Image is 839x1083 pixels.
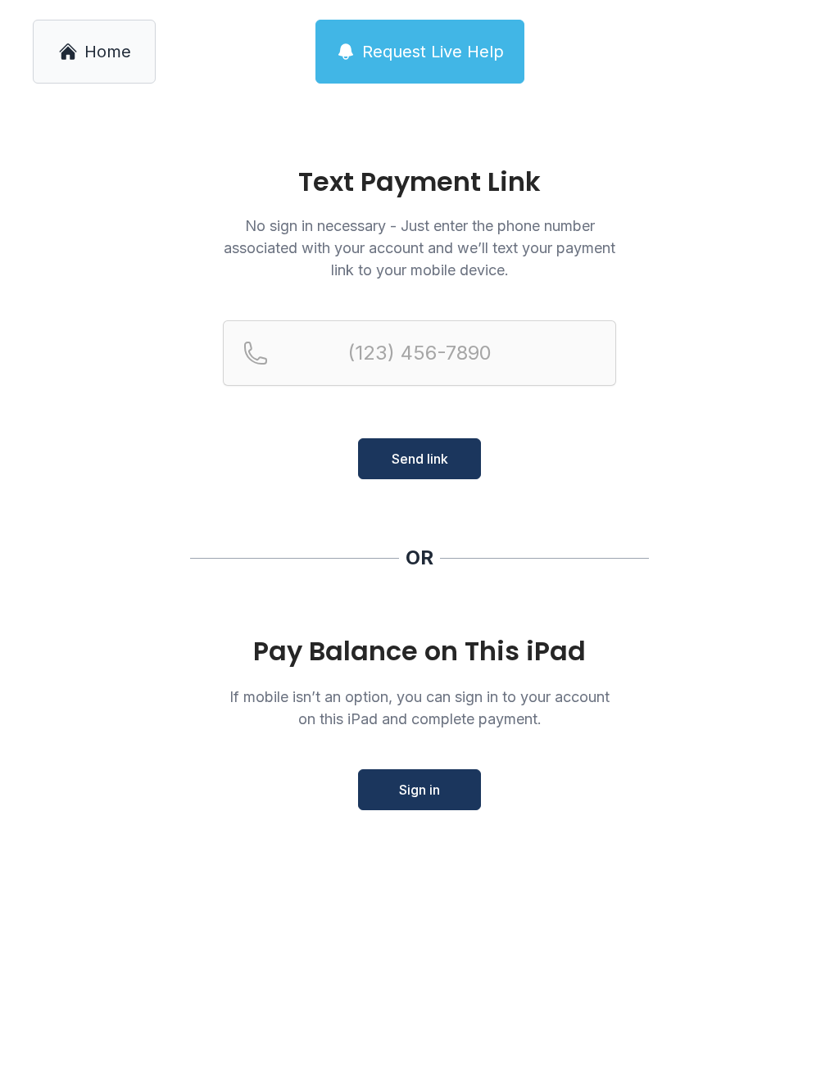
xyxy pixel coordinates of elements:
span: Request Live Help [362,40,504,63]
input: Reservation phone number [223,320,616,386]
span: Home [84,40,131,63]
div: Pay Balance on This iPad [223,637,616,666]
div: OR [406,545,433,571]
span: Send link [392,449,448,469]
span: Sign in [399,780,440,800]
p: No sign in necessary - Just enter the phone number associated with your account and we’ll text yo... [223,215,616,281]
h1: Text Payment Link [223,169,616,195]
p: If mobile isn’t an option, you can sign in to your account on this iPad and complete payment. [223,686,616,730]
